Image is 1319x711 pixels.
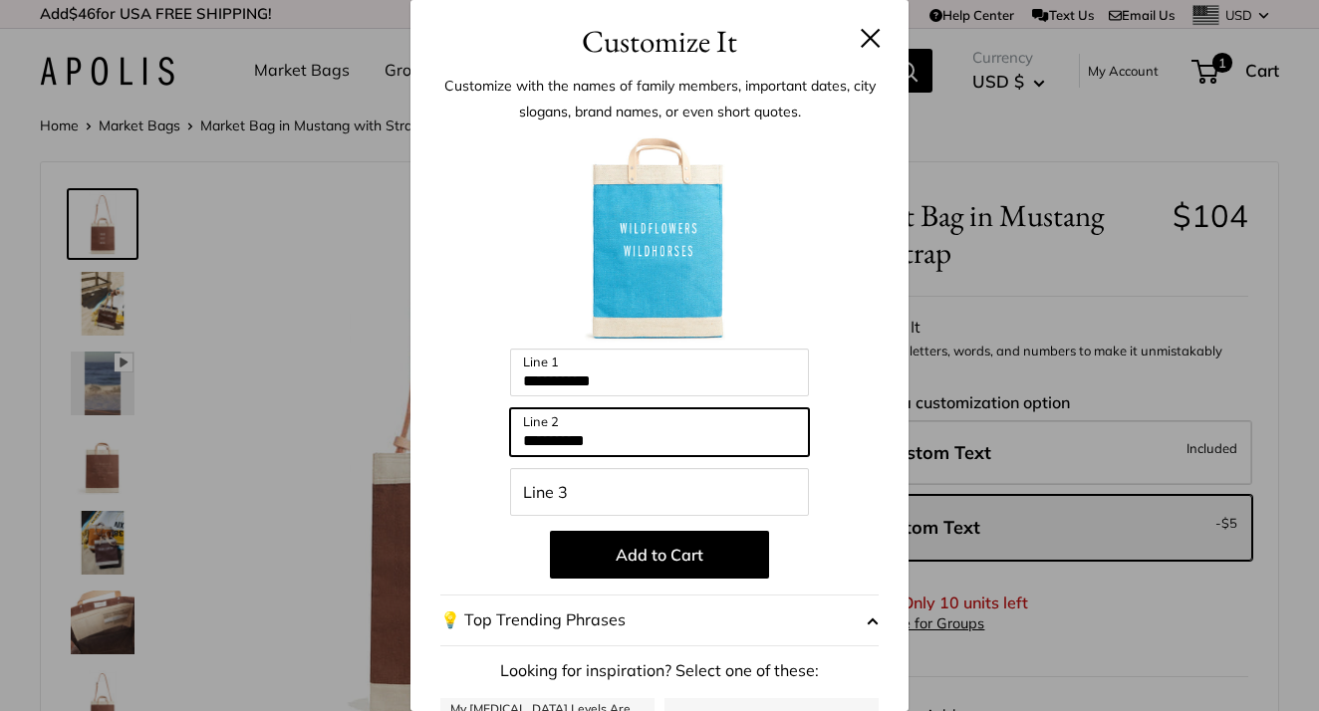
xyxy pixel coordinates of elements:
button: 💡 Top Trending Phrases [440,594,879,646]
img: customizer-prod [550,129,769,349]
h3: Customize It [440,18,879,65]
p: Customize with the names of family members, important dates, city slogans, brand names, or even s... [440,73,879,124]
p: Looking for inspiration? Select one of these: [440,656,879,686]
button: Add to Cart [550,531,769,579]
